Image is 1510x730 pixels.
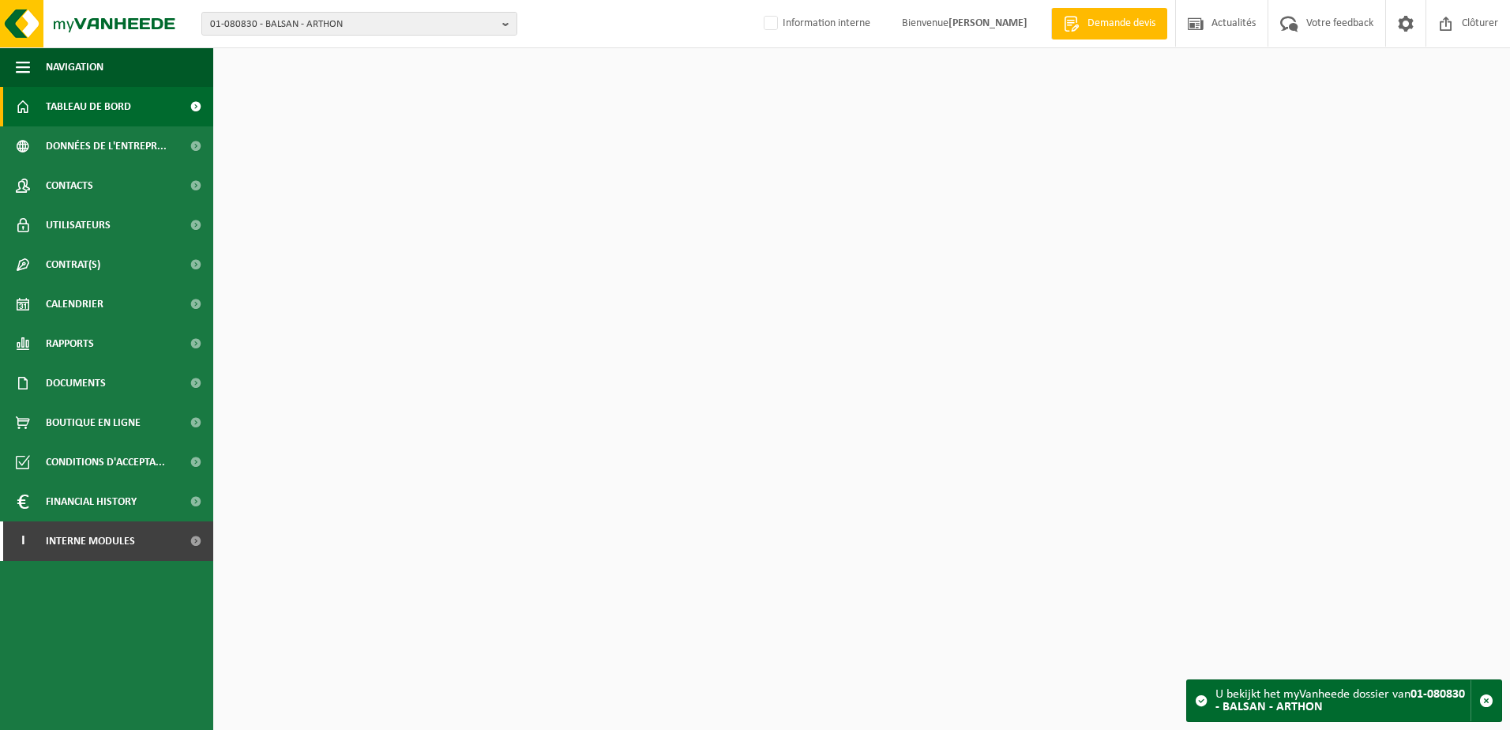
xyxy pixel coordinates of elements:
span: I [16,521,30,561]
label: Information interne [761,12,870,36]
span: Navigation [46,47,103,87]
span: Calendrier [46,284,103,324]
a: Demande devis [1051,8,1167,40]
span: Contrat(s) [46,245,100,284]
span: Contacts [46,166,93,205]
strong: 01-080830 - BALSAN - ARTHON [1215,688,1465,713]
span: 01-080830 - BALSAN - ARTHON [210,13,496,36]
strong: [PERSON_NAME] [948,17,1027,29]
div: U bekijkt het myVanheede dossier van [1215,680,1471,721]
span: Financial History [46,482,137,521]
button: 01-080830 - BALSAN - ARTHON [201,12,517,36]
span: Demande devis [1084,16,1159,32]
span: Rapports [46,324,94,363]
span: Tableau de bord [46,87,131,126]
span: Utilisateurs [46,205,111,245]
span: Données de l'entrepr... [46,126,167,166]
span: Boutique en ligne [46,403,141,442]
span: Conditions d'accepta... [46,442,165,482]
span: Interne modules [46,521,135,561]
span: Documents [46,363,106,403]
